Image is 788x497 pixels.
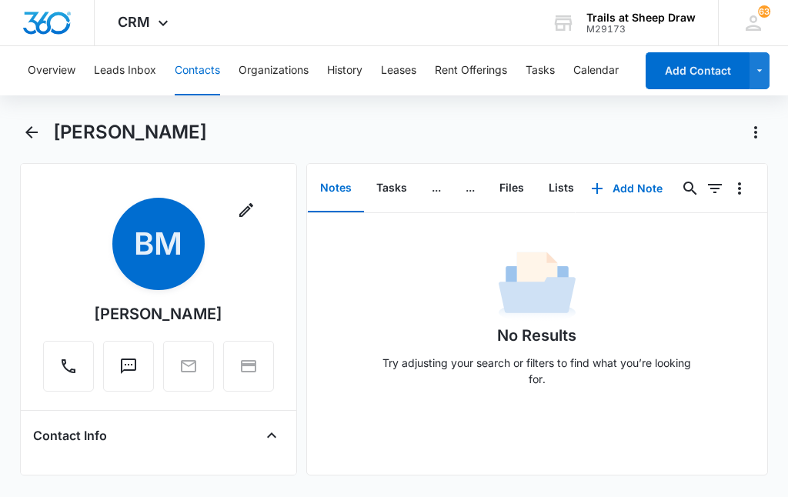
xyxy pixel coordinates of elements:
img: No Data [499,247,576,324]
span: 63 [758,5,770,18]
div: [PERSON_NAME] [94,302,222,325]
button: Files [487,165,536,212]
button: Actions [743,120,768,145]
h1: No Results [497,324,576,347]
label: Name [45,472,272,489]
button: Overview [28,46,75,95]
button: Lists [536,165,586,212]
button: Tasks [364,165,419,212]
div: account id [586,24,696,35]
button: Back [20,120,44,145]
button: Add Note [576,170,678,207]
span: CRM [118,14,150,30]
button: Overflow Menu [727,176,752,201]
button: Close [259,423,284,448]
h1: [PERSON_NAME] [53,121,207,144]
button: ... [419,165,453,212]
button: Calendar [573,46,619,95]
h4: Contact Info [33,426,107,445]
p: Try adjusting your search or filters to find what you’re looking for. [376,355,699,387]
button: Call [43,341,94,392]
button: Notes [308,165,364,212]
div: notifications count [758,5,770,18]
button: Contacts [175,46,220,95]
button: History [327,46,362,95]
button: Text [103,341,154,392]
button: Leases [381,46,416,95]
button: Tasks [526,46,555,95]
button: Add Contact [646,52,750,89]
div: account name [586,12,696,24]
button: Search... [678,176,703,201]
button: Leads Inbox [94,46,156,95]
a: Call [43,365,94,378]
button: Rent Offerings [435,46,507,95]
a: Text [103,365,154,378]
span: BM [112,198,205,290]
button: Organizations [239,46,309,95]
button: Filters [703,176,727,201]
button: ... [453,165,487,212]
